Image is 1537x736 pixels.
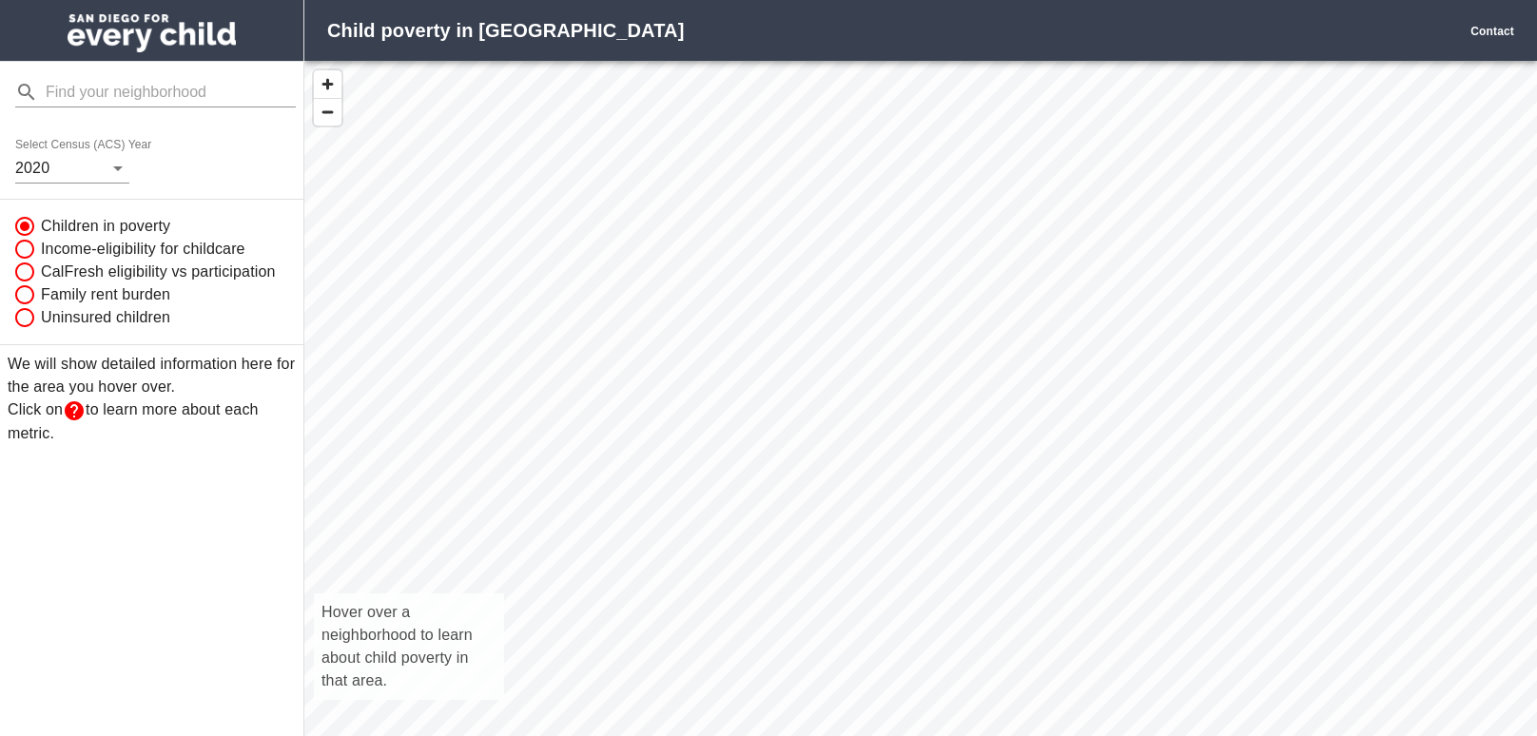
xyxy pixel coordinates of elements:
[68,14,236,52] img: San Diego for Every Child logo
[41,261,276,283] span: CalFresh eligibility vs participation
[15,140,158,151] label: Select Census (ACS) Year
[8,353,296,445] p: We will show detailed information here for the area you hover over. Click on to learn more about ...
[41,238,245,261] span: Income-eligibility for childcare
[314,70,341,98] button: Zoom In
[46,77,296,107] input: Find your neighborhood
[1470,25,1514,38] a: Contact
[314,98,341,126] button: Zoom Out
[41,283,170,306] span: Family rent burden
[41,215,170,238] span: Children in poverty
[41,306,170,329] span: Uninsured children
[321,601,496,692] p: Hover over a neighborhood to learn about child poverty in that area.
[15,153,129,184] div: 2020
[327,20,684,41] strong: Child poverty in [GEOGRAPHIC_DATA]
